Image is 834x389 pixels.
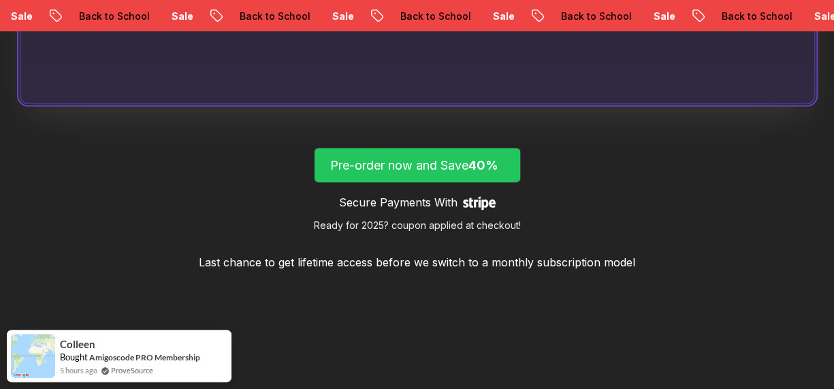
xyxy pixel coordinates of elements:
img: provesource social proof notification image [11,334,55,378]
span: 40% [468,157,498,172]
p: Sale [311,9,355,22]
p: Last chance to get lifetime access before we switch to a monthly subscription model [199,253,635,270]
a: lifetime-access [314,147,521,232]
a: ProveSource [111,364,153,376]
p: Ready for 2025? coupon applied at checkout! [314,218,521,232]
p: Back to School [219,9,311,22]
span: 5 hours ago [60,364,97,376]
p: Sale [150,9,194,22]
p: Pre-order now and Save [330,155,504,174]
p: Secure Payments With [339,193,458,210]
p: Back to School [379,9,472,22]
p: Sale [632,9,676,22]
p: Back to School [58,9,150,22]
p: Back to School [701,9,793,22]
span: Bought [60,352,88,362]
a: Amigoscode PRO Membership [89,352,200,362]
span: Colleen [60,339,95,350]
p: Sale [472,9,515,22]
p: Back to School [540,9,632,22]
